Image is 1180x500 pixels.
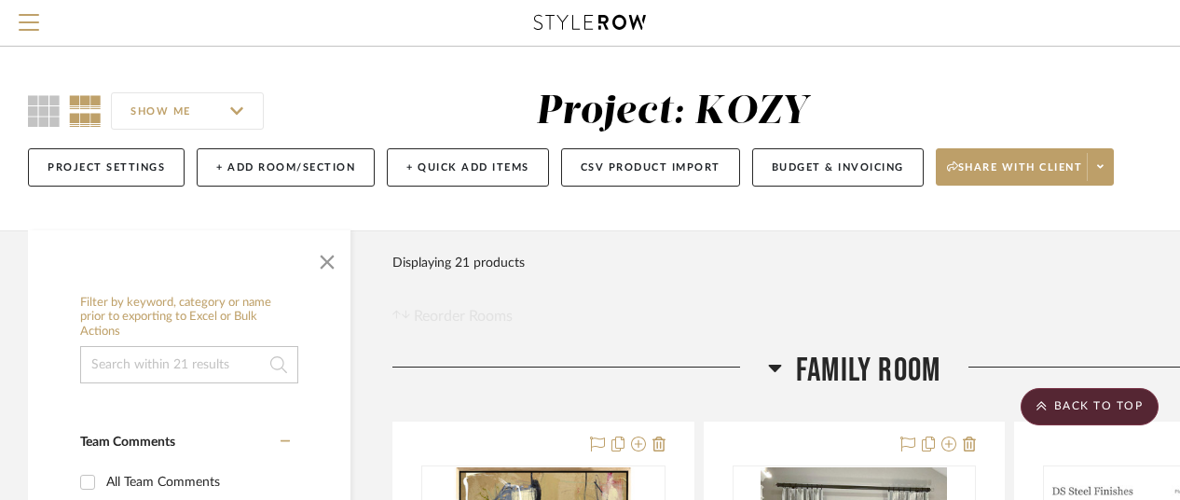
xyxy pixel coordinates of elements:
button: + Add Room/Section [197,148,375,187]
button: Project Settings [28,148,185,187]
button: Reorder Rooms [392,305,513,327]
span: Reorder Rooms [414,305,513,327]
div: Displaying 21 products [392,244,525,282]
button: + Quick Add Items [387,148,549,187]
button: Close [309,240,346,277]
div: All Team Comments [106,467,285,497]
div: Project: KOZY [536,92,809,132]
h6: Filter by keyword, category or name prior to exporting to Excel or Bulk Actions [80,296,298,340]
button: Budget & Invoicing [752,148,924,187]
input: Search within 21 results [80,346,298,383]
button: Share with client [936,148,1115,186]
span: Team Comments [80,436,175,449]
scroll-to-top-button: BACK TO TOP [1021,388,1159,425]
button: CSV Product Import [561,148,740,187]
span: Share with client [947,160,1083,188]
span: Family Room [796,351,940,391]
